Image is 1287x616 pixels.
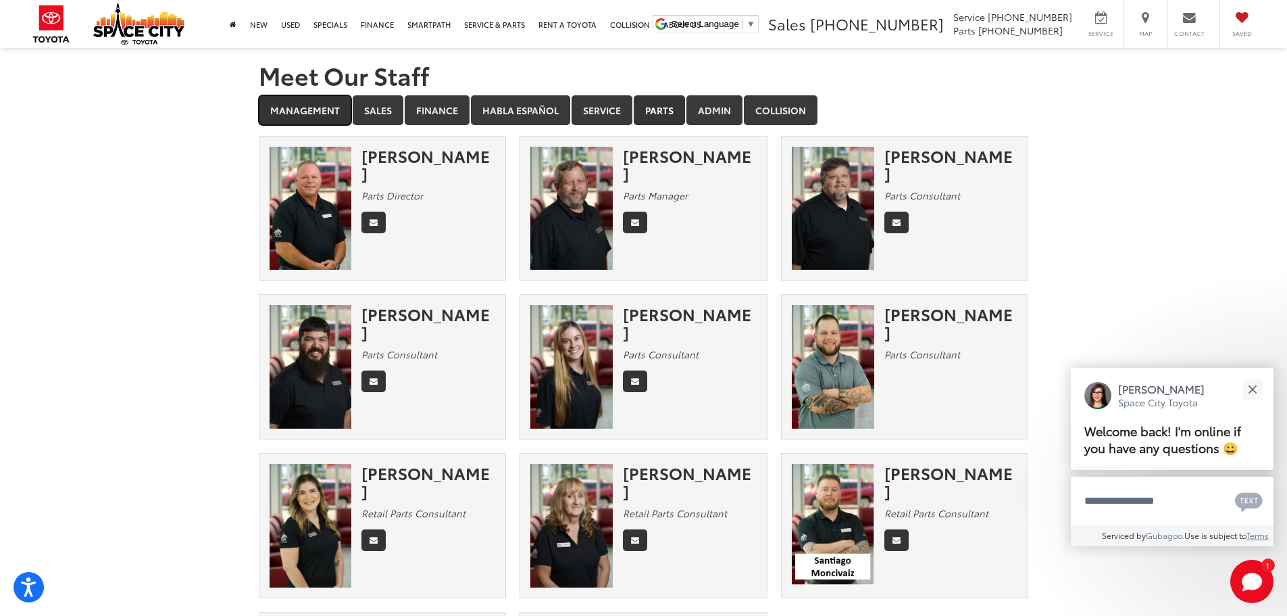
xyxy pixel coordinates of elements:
[1230,560,1273,603] button: Toggle Chat Window
[1086,29,1116,38] span: Service
[1118,396,1205,409] p: Space City Toyota
[1230,560,1273,603] svg: Start Chat
[270,464,352,588] img: Megan Torres
[530,464,613,588] img: Linda Meads
[884,348,960,361] em: Parts Consultant
[1071,368,1273,546] div: Close[PERSON_NAME]Space City ToyotaWelcome back! I'm online if you have any questions 😀Type your ...
[259,95,1029,126] div: Department Tabs
[1174,29,1205,38] span: Contact
[953,24,976,37] span: Parts
[623,506,727,520] em: Retail Parts Consultant
[530,147,613,270] img: Wade Landry
[810,13,944,34] span: [PHONE_NUMBER]
[744,95,817,125] a: Collision
[884,529,909,551] a: Email
[884,212,909,233] a: Email
[1246,529,1269,541] a: Terms
[623,348,699,361] em: Parts Consultant
[988,10,1072,24] span: [PHONE_NUMBER]
[623,305,757,341] div: [PERSON_NAME]
[884,506,988,520] em: Retail Parts Consultant
[572,95,632,125] a: Service
[623,212,647,233] a: Email
[405,95,470,125] a: Finance
[768,13,806,34] span: Sales
[884,189,960,202] em: Parts Consultant
[634,95,685,125] a: Parts
[623,371,647,392] a: Email
[1118,381,1205,396] p: [PERSON_NAME]
[259,62,1029,89] h1: Meet Our Staff
[93,3,184,45] img: Space City Toyota
[884,464,1018,500] div: [PERSON_NAME]
[953,10,985,24] span: Service
[361,506,465,520] em: Retail Parts Consultant
[1071,477,1273,525] textarea: Type your message
[361,464,495,500] div: [PERSON_NAME]
[792,147,874,270] img: Bryan Strom
[623,464,757,500] div: [PERSON_NAME]
[1184,529,1246,541] span: Use is subject to
[1238,375,1267,404] button: Close
[270,147,352,270] img: Ross Shipley
[361,189,423,202] em: Parts Director
[361,305,495,341] div: [PERSON_NAME]
[1084,422,1241,456] span: Welcome back! I'm online if you have any questions 😀
[623,189,688,202] em: Parts Manager
[361,147,495,183] div: [PERSON_NAME]
[1235,491,1263,513] svg: Text
[672,19,739,29] span: Select Language
[623,529,647,551] a: Email
[1130,29,1160,38] span: Map
[361,529,386,551] a: Email
[686,95,742,125] a: Admin
[361,371,386,392] a: Email
[353,95,403,125] a: Sales
[1266,562,1269,568] span: 1
[361,348,437,361] em: Parts Consultant
[792,464,874,585] img: Santiago Moncivaiz
[1231,485,1267,516] button: Chat with SMS
[747,19,755,29] span: ▼
[1146,529,1184,541] a: Gubagoo.
[471,95,570,125] a: Habla Español
[978,24,1063,37] span: [PHONE_NUMBER]
[884,305,1018,341] div: [PERSON_NAME]
[672,19,755,29] a: Select Language​
[530,305,613,429] img: Taylor Nethery
[270,305,352,429] img: Alfonso Aguilera
[1227,29,1257,38] span: Saved
[361,212,386,233] a: Email
[884,147,1018,183] div: [PERSON_NAME]
[259,95,351,125] a: Management
[623,147,757,183] div: [PERSON_NAME]
[792,305,874,429] img: Eric Buck
[1102,529,1146,541] span: Serviced by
